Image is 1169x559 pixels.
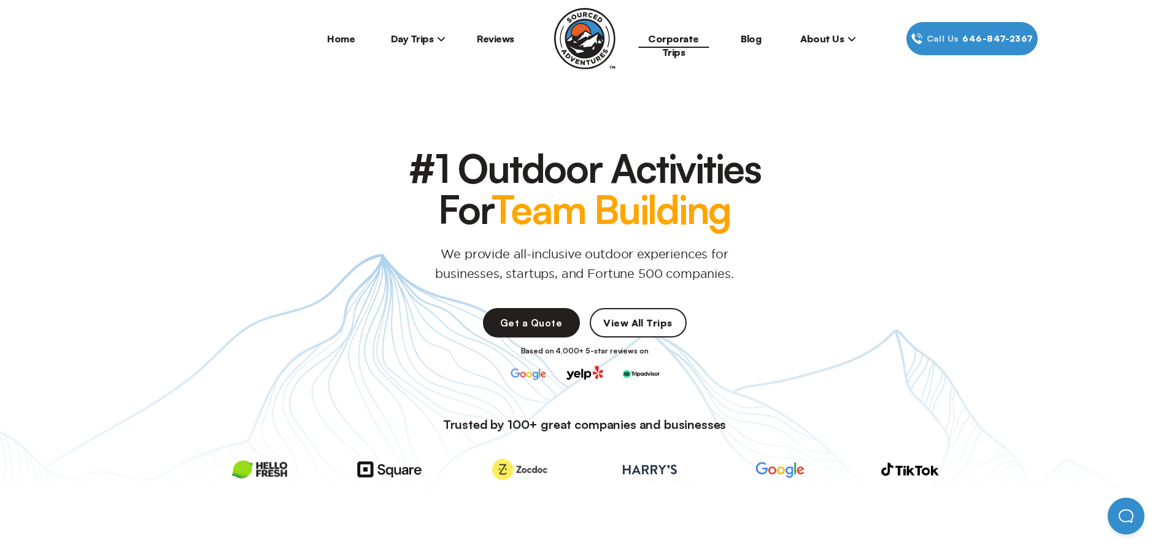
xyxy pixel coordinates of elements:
[327,33,355,45] a: Home
[566,364,603,382] img: yelp corporate logo
[1108,498,1144,534] iframe: Help Scout Beacon - Open
[755,455,804,485] img: google corporate logo
[906,22,1038,55] a: Call Us646‍-847‍-2367
[962,32,1033,45] span: 646‍-847‍-2367
[490,455,549,484] img: zocdoc corporate logo
[391,33,446,45] span: Day Trips
[623,369,660,379] img: trip advisor corporate logo
[521,347,649,355] p: Based on 4,000+ 5-star reviews on
[431,244,738,283] p: We provide all-inclusive outdoor experiences for businesses, startups, and Fortune 500 companies.
[923,32,963,45] span: Call Us
[354,455,425,484] img: square corporate logo
[554,8,615,69] img: Sourced Adventures company logo
[510,368,547,380] img: google corporate logo
[477,33,514,45] a: Reviews
[431,417,739,432] div: Trusted by 100+ great companies and businesses
[618,461,682,477] img: harry’s corporate logo
[590,308,687,337] a: View All Trips
[232,460,287,479] img: hello fresh corporate logo
[388,147,781,229] h1: #1 Outdoor Activities For
[800,33,856,45] span: About Us
[878,461,942,477] img: tiktok corporate logo
[483,308,580,337] a: Get a Quote
[741,33,761,45] a: Blog
[648,33,699,58] a: Corporate Trips
[492,184,731,233] span: Team Building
